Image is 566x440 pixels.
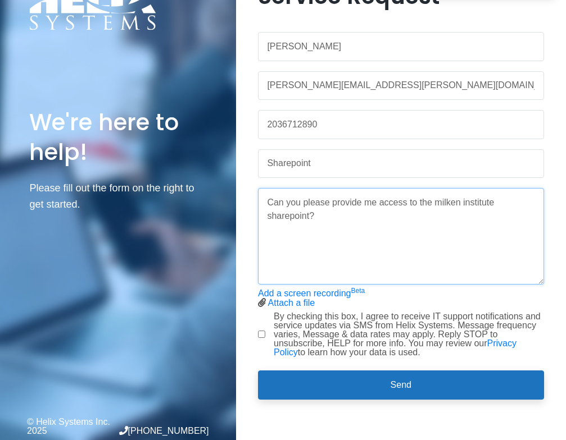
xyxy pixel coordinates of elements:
button: Send [258,370,544,400]
input: Subject [258,149,544,178]
input: Work Email [258,71,544,100]
input: Name [258,32,544,61]
input: Phone Number [258,110,544,139]
a: Privacy Policy [274,338,517,357]
a: Add a screen recordingBeta [258,288,365,298]
sup: Beta [351,287,365,295]
label: By checking this box, I agree to receive IT support notifications and service updates via SMS fro... [274,312,544,357]
a: Attach a file [268,298,315,308]
h1: We're here to help! [29,108,206,167]
div: © Helix Systems Inc. 2025 [27,418,118,436]
div: [PHONE_NUMBER] [118,426,209,436]
p: Please fill out the form on the right to get started. [29,180,206,213]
